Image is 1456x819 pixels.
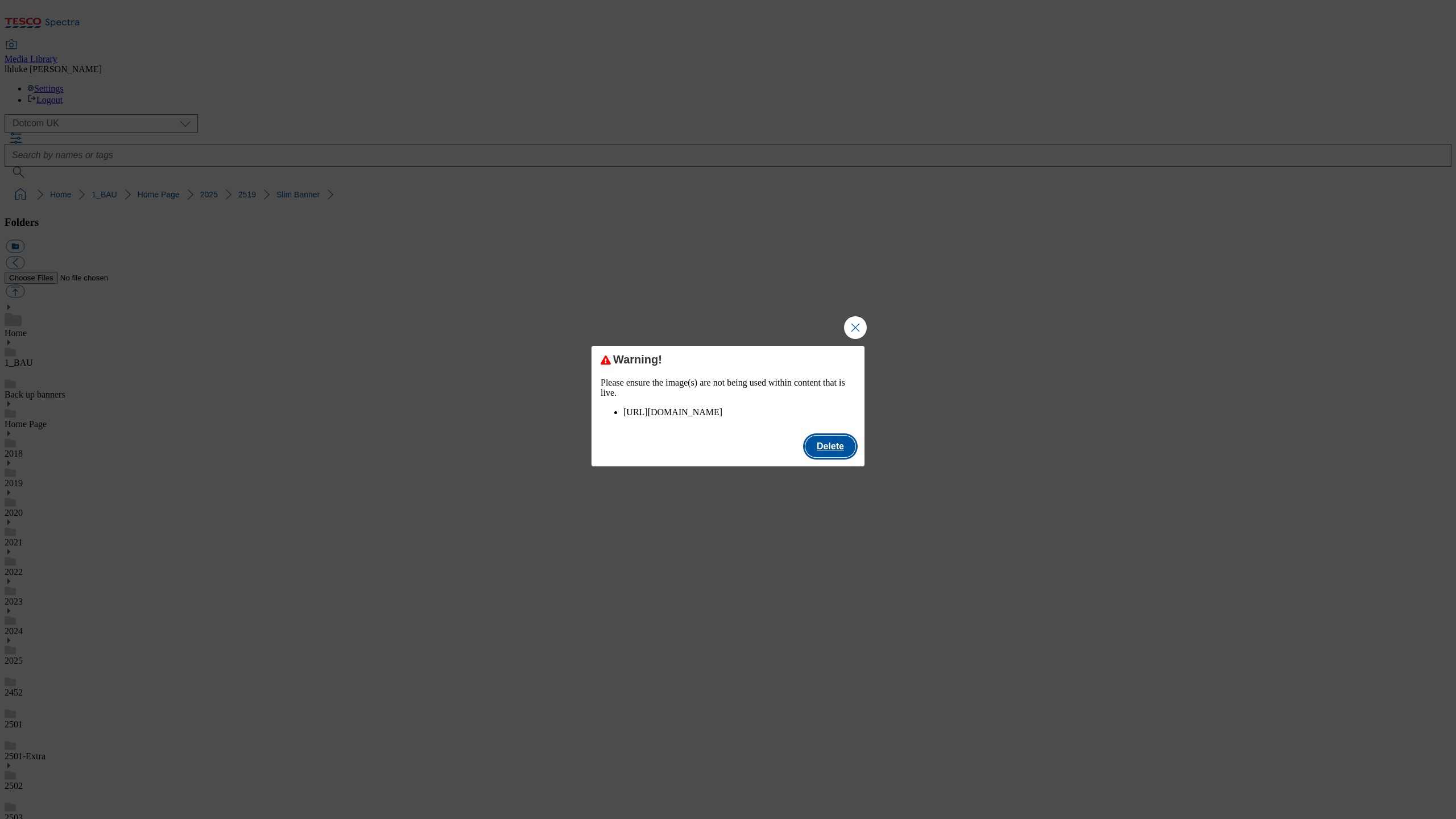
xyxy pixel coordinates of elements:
div: Warning! [601,353,855,366]
div: Modal [591,346,864,466]
button: Close Modal [844,316,867,339]
li: [URL][DOMAIN_NAME] [623,407,855,417]
button: Delete [805,436,855,457]
p: Please ensure the image(s) are not being used within content that is live. [601,378,855,398]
